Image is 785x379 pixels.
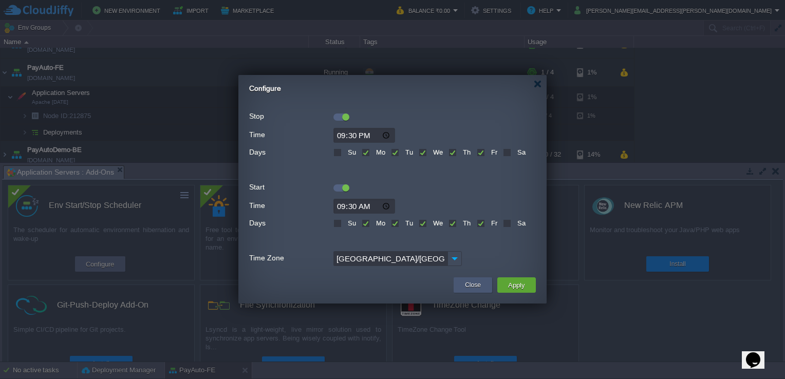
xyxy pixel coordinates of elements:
[249,180,332,194] label: Start
[515,148,526,156] label: Sa
[249,145,332,159] label: Days
[249,128,332,142] label: Time
[460,219,471,227] label: Th
[515,219,526,227] label: Sa
[460,148,471,156] label: Th
[465,280,481,290] button: Close
[431,219,443,227] label: We
[249,84,281,92] span: Configure
[373,148,385,156] label: Mo
[249,199,332,213] label: Time
[505,279,528,291] button: Apply
[489,148,497,156] label: Fr
[249,109,332,123] label: Stop
[489,219,497,227] label: Fr
[403,219,413,227] label: Tu
[249,251,332,265] label: Time Zone
[403,148,413,156] label: Tu
[373,219,385,227] label: Mo
[742,338,775,369] iframe: chat widget
[345,148,356,156] label: Su
[345,219,356,227] label: Su
[249,216,332,230] label: Days
[431,148,443,156] label: We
